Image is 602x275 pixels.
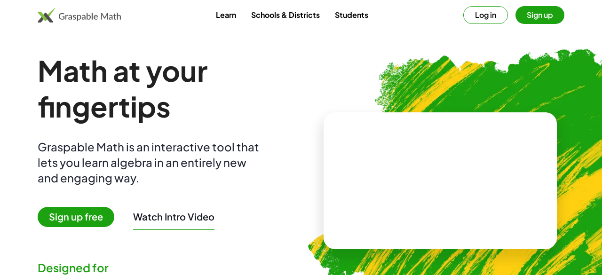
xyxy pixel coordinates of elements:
[515,6,564,24] button: Sign up
[38,207,114,227] span: Sign up free
[244,6,327,24] a: Schools & Districts
[133,211,214,223] button: Watch Intro Video
[38,53,286,124] h1: Math at your fingertips
[370,145,511,216] video: What is this? This is dynamic math notation. Dynamic math notation plays a central role in how Gr...
[38,139,263,186] div: Graspable Math is an interactive tool that lets you learn algebra in an entirely new and engaging...
[208,6,244,24] a: Learn
[463,6,508,24] button: Log in
[327,6,376,24] a: Students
